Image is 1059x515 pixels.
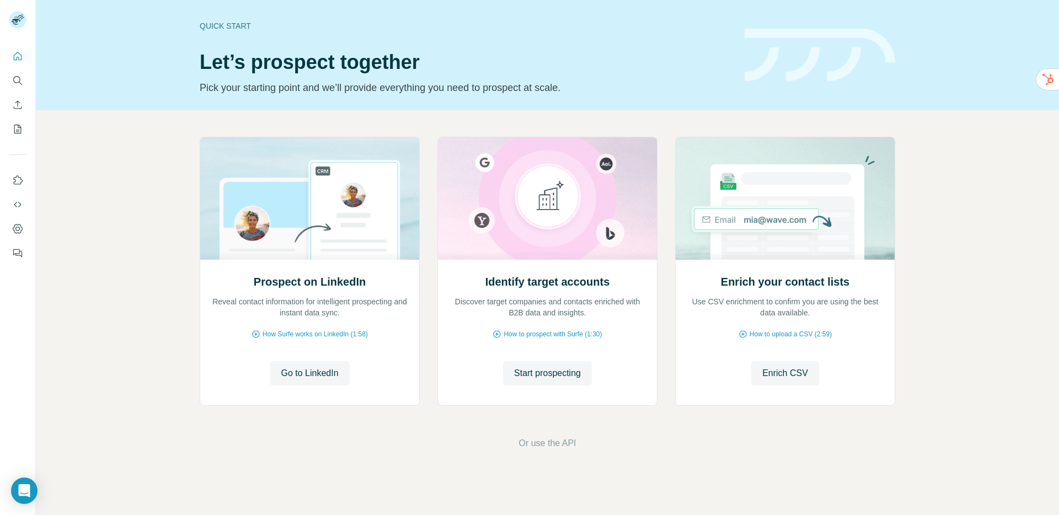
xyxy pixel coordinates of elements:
[750,329,832,339] span: How to upload a CSV (2:59)
[270,361,349,385] button: Go to LinkedIn
[762,367,808,380] span: Enrich CSV
[9,243,26,263] button: Feedback
[281,367,338,380] span: Go to LinkedIn
[254,274,366,289] h2: Prospect on LinkedIn
[687,296,884,318] p: Use CSV enrichment to confirm you are using the best data available.
[200,51,731,73] h1: Let’s prospect together
[751,361,819,385] button: Enrich CSV
[514,367,581,380] span: Start prospecting
[449,296,646,318] p: Discover target companies and contacts enriched with B2B data and insights.
[9,170,26,190] button: Use Surfe on LinkedIn
[200,80,731,95] p: Pick your starting point and we’ll provide everything you need to prospect at scale.
[437,137,657,260] img: Identify target accounts
[9,71,26,90] button: Search
[211,296,408,318] p: Reveal contact information for intelligent prospecting and instant data sync.
[485,274,610,289] h2: Identify target accounts
[263,329,368,339] span: How Surfe works on LinkedIn (1:58)
[200,20,731,31] div: Quick start
[9,195,26,214] button: Use Surfe API
[200,137,420,260] img: Prospect on LinkedIn
[721,274,849,289] h2: Enrich your contact lists
[504,329,602,339] span: How to prospect with Surfe (1:30)
[9,219,26,239] button: Dashboard
[745,29,895,82] img: banner
[675,137,895,260] img: Enrich your contact lists
[9,119,26,139] button: My lists
[503,361,592,385] button: Start prospecting
[9,46,26,66] button: Quick start
[11,478,38,504] div: Open Intercom Messenger
[518,437,576,450] button: Or use the API
[9,95,26,115] button: Enrich CSV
